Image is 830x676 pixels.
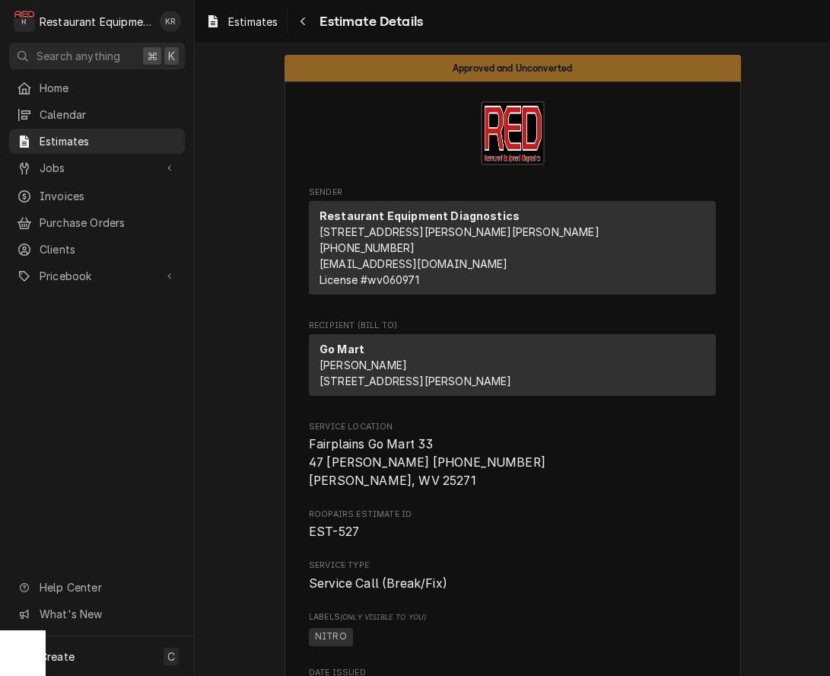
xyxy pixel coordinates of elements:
[309,437,545,487] span: Fairplains Go Mart 33 47 [PERSON_NAME] [PHONE_NUMBER] [PERSON_NAME], WV 25271
[320,343,364,356] strong: Go Mart
[320,209,520,222] strong: Restaurant Equipment Diagnostics
[40,14,151,30] div: Restaurant Equipment Diagnostics
[9,75,185,100] a: Home
[9,155,185,180] a: Go to Jobs
[309,509,716,521] span: Roopairs Estimate ID
[40,268,154,284] span: Pricebook
[9,210,185,235] a: Purchase Orders
[40,80,177,96] span: Home
[228,14,278,30] span: Estimates
[320,225,599,238] span: [STREET_ADDRESS][PERSON_NAME][PERSON_NAME]
[9,601,185,627] a: Go to What's New
[315,11,423,32] span: Estimate Details
[309,435,716,489] span: Service Location
[309,525,359,539] span: EST-527
[309,575,716,593] span: Service Type
[309,187,716,301] div: Estimate Sender
[291,9,315,33] button: Navigate back
[9,102,185,127] a: Calendar
[40,215,177,231] span: Purchase Orders
[40,133,177,149] span: Estimates
[9,129,185,154] a: Estimates
[9,575,185,600] a: Go to Help Center
[309,576,447,591] span: Service Call (Break/Fix)
[9,263,185,289] a: Go to Pricebook
[40,107,177,123] span: Calendar
[309,628,353,646] span: NITRO
[309,421,716,433] span: Service Location
[168,48,175,64] span: K
[320,257,507,270] a: [EMAIL_ADDRESS][DOMAIN_NAME]
[309,560,716,592] div: Service Type
[320,359,512,387] span: [PERSON_NAME] [STREET_ADDRESS][PERSON_NAME]
[309,201,716,295] div: Sender
[481,101,545,165] img: Logo
[160,11,181,32] div: KR
[40,160,154,176] span: Jobs
[40,241,177,257] span: Clients
[309,509,716,541] div: Roopairs Estimate ID
[9,183,185,209] a: Invoices
[309,421,716,489] div: Service Location
[37,48,120,64] span: Search anything
[309,334,716,402] div: Recipient (Bill To)
[14,11,35,32] div: R
[309,560,716,572] span: Service Type
[309,201,716,301] div: Sender
[309,611,716,623] span: Labels
[14,11,35,32] div: Restaurant Equipment Diagnostics's Avatar
[320,273,419,286] span: License # wv060971
[309,626,716,649] span: [object Object]
[40,606,176,622] span: What's New
[199,9,284,34] a: Estimates
[9,43,185,69] button: Search anything⌘K
[9,237,185,262] a: Clients
[309,334,716,396] div: Recipient (Bill To)
[40,188,177,204] span: Invoices
[340,613,426,621] span: (Only Visible to You)
[167,649,175,665] span: C
[309,611,716,649] div: [object Object]
[320,241,415,254] a: [PHONE_NUMBER]
[285,55,741,81] div: Status
[309,187,716,199] span: Sender
[309,320,716,332] span: Recipient (Bill To)
[309,320,716,403] div: Estimate Recipient
[309,523,716,541] span: Roopairs Estimate ID
[40,650,75,663] span: Create
[147,48,157,64] span: ⌘
[453,63,573,73] span: Approved and Unconverted
[40,579,176,595] span: Help Center
[160,11,181,32] div: Kelli Robinette's Avatar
